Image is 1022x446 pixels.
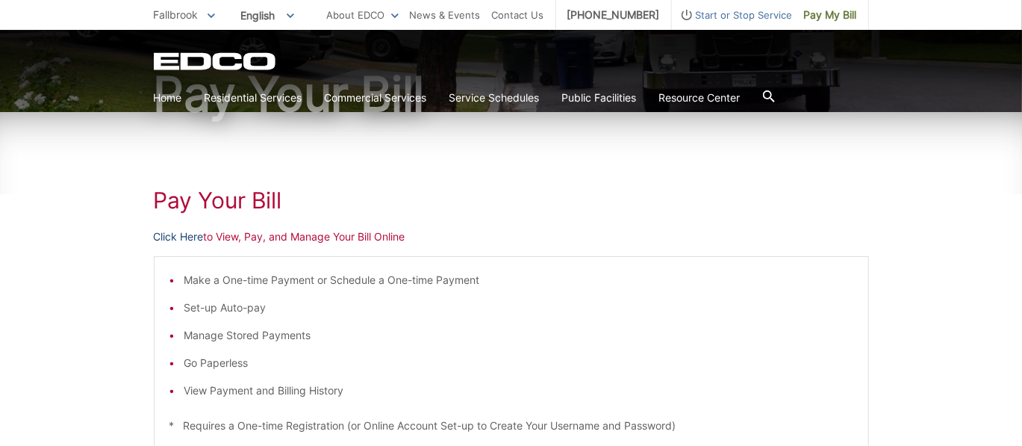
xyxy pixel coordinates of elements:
[154,187,869,214] h1: Pay Your Bill
[154,90,182,106] a: Home
[154,52,278,70] a: EDCD logo. Return to the homepage.
[184,300,853,316] li: Set-up Auto-pay
[184,355,853,371] li: Go Paperless
[184,272,853,288] li: Make a One-time Payment or Schedule a One-time Payment
[804,7,857,23] span: Pay My Bill
[154,70,869,118] h1: Pay Your Bill
[154,8,199,21] span: Fallbrook
[154,229,204,245] a: Click Here
[184,327,853,344] li: Manage Stored Payments
[410,7,481,23] a: News & Events
[184,382,853,399] li: View Payment and Billing History
[562,90,637,106] a: Public Facilities
[492,7,544,23] a: Contact Us
[205,90,302,106] a: Residential Services
[327,7,399,23] a: About EDCO
[230,3,305,28] span: English
[154,229,869,245] p: to View, Pay, and Manage Your Bill Online
[169,418,853,434] p: * Requires a One-time Registration (or Online Account Set-up to Create Your Username and Password)
[449,90,540,106] a: Service Schedules
[659,90,741,106] a: Resource Center
[325,90,427,106] a: Commercial Services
